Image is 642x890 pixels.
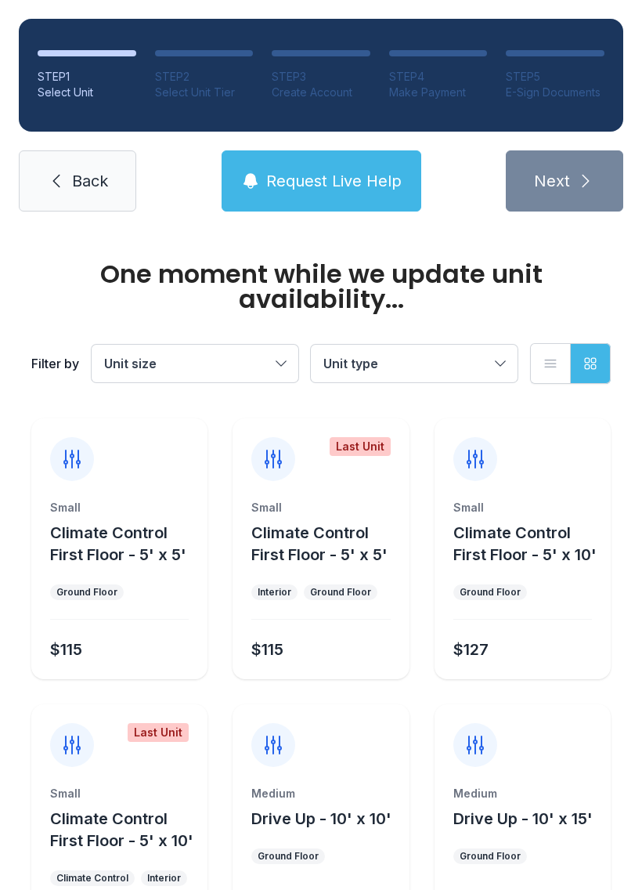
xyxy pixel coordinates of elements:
div: $115 [251,639,283,660]
span: Climate Control First Floor - 5' x 10' [453,523,597,564]
button: Unit type [311,345,518,382]
div: One moment while we update unit availability... [31,262,611,312]
div: Select Unit [38,85,136,100]
span: Back [72,170,108,192]
div: $115 [50,639,82,660]
div: Ground Floor [310,586,371,599]
div: Small [453,500,592,516]
div: Small [251,500,390,516]
div: Ground Floor [258,850,319,863]
div: Small [50,500,189,516]
button: Drive Up - 10' x 10' [251,808,391,830]
div: Ground Floor [56,586,117,599]
div: Climate Control [56,872,128,885]
div: Small [50,786,189,801]
div: $127 [453,639,489,660]
div: Interior [258,586,291,599]
span: Climate Control First Floor - 5' x 5' [251,523,388,564]
span: Climate Control First Floor - 5' x 5' [50,523,186,564]
div: Filter by [31,354,79,373]
button: Unit size [92,345,298,382]
span: Next [534,170,570,192]
div: STEP 2 [155,69,254,85]
div: Ground Floor [460,586,521,599]
div: Medium [251,786,390,801]
div: STEP 5 [506,69,604,85]
button: Climate Control First Floor - 5' x 10' [453,522,604,566]
div: STEP 3 [272,69,370,85]
button: Drive Up - 10' x 15' [453,808,593,830]
span: Drive Up - 10' x 10' [251,809,391,828]
div: STEP 1 [38,69,136,85]
div: Make Payment [389,85,488,100]
div: STEP 4 [389,69,488,85]
div: E-Sign Documents [506,85,604,100]
div: Create Account [272,85,370,100]
button: Climate Control First Floor - 5' x 5' [50,522,201,566]
button: Climate Control First Floor - 5' x 5' [251,522,402,566]
span: Climate Control First Floor - 5' x 10' [50,809,193,850]
div: Medium [453,786,592,801]
div: Interior [147,872,181,885]
div: Ground Floor [460,850,521,863]
span: Drive Up - 10' x 15' [453,809,593,828]
span: Request Live Help [266,170,402,192]
span: Unit type [323,356,378,371]
div: Last Unit [330,437,391,456]
span: Unit size [104,356,157,371]
div: Last Unit [128,723,189,742]
div: Select Unit Tier [155,85,254,100]
button: Climate Control First Floor - 5' x 10' [50,808,201,852]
